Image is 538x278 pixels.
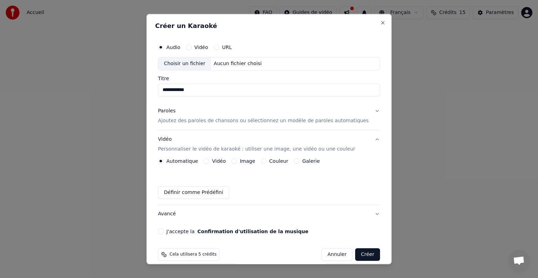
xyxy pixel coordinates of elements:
div: VidéoPersonnaliser le vidéo de karaoké : utiliser une image, une vidéo ou une couleur [158,158,380,204]
button: VidéoPersonnaliser le vidéo de karaoké : utiliser une image, une vidéo ou une couleur [158,130,380,158]
label: Galerie [302,159,320,164]
button: Définir comme Prédéfini [158,186,229,199]
label: Automatique [166,159,198,164]
label: URL [222,45,232,50]
p: Personnaliser le vidéo de karaoké : utiliser une image, une vidéo ou une couleur [158,146,355,153]
button: ParolesAjoutez des paroles de chansons ou sélectionnez un modèle de paroles automatiques [158,102,380,130]
div: Aucun fichier choisi [211,60,265,67]
label: Vidéo [194,45,208,50]
button: Avancé [158,205,380,223]
label: Vidéo [212,159,226,164]
button: J'accepte la [198,229,309,234]
label: J'accepte la [166,229,308,234]
div: Paroles [158,107,175,114]
div: Choisir un fichier [158,57,211,70]
h2: Créer un Karaoké [155,23,383,29]
p: Ajoutez des paroles de chansons ou sélectionnez un modèle de paroles automatiques [158,117,369,124]
button: Annuler [322,248,352,261]
button: Créer [356,248,380,261]
label: Titre [158,76,380,81]
label: Image [240,159,255,164]
label: Couleur [269,159,288,164]
span: Cela utilisera 5 crédits [170,252,216,257]
label: Audio [166,45,180,50]
div: Vidéo [158,136,355,153]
